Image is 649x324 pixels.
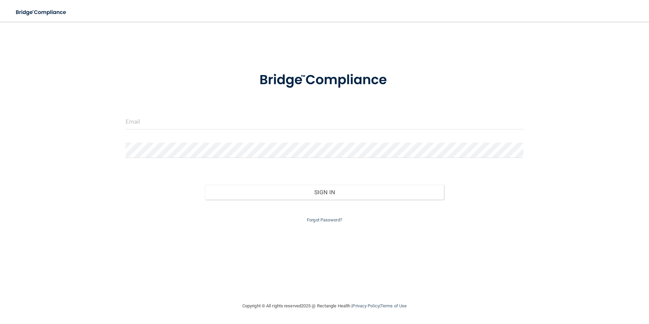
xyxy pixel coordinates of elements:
[201,295,448,317] div: Copyright © All rights reserved 2025 @ Rectangle Health | |
[307,217,342,222] a: Forgot Password?
[10,5,73,19] img: bridge_compliance_login_screen.278c3ca4.svg
[381,303,407,308] a: Terms of Use
[205,185,444,200] button: Sign In
[352,303,379,308] a: Privacy Policy
[245,62,404,98] img: bridge_compliance_login_screen.278c3ca4.svg
[126,114,524,129] input: Email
